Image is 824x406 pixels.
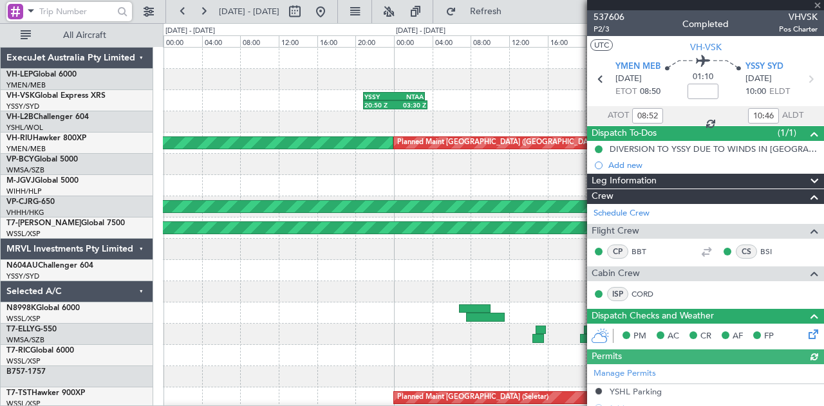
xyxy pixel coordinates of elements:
div: NTAA [394,93,424,100]
span: YMEN MEB [615,60,660,73]
span: 08:50 [640,86,660,98]
div: [DATE] - [DATE] [396,26,445,37]
span: ELDT [769,86,790,98]
a: WSSL/XSP [6,314,41,324]
div: 12:00 [509,35,548,47]
div: 20:50 Z [364,101,395,109]
span: Leg Information [592,174,657,189]
a: YSSY/SYD [6,272,39,281]
a: WSSL/XSP [6,229,41,239]
span: CR [700,330,711,343]
a: T7-[PERSON_NAME]Global 7500 [6,219,125,227]
div: CP [607,245,628,259]
div: Add new [608,160,818,171]
div: 16:00 [317,35,356,47]
span: ATOT [608,109,629,122]
a: WMSA/SZB [6,165,44,175]
div: 00:00 [164,35,202,47]
span: N8998K [6,304,36,312]
span: VH-RIU [6,134,33,142]
a: VH-L2BChallenger 604 [6,113,89,121]
span: B757-1 [6,368,32,376]
span: Dispatch To-Dos [592,126,657,141]
span: (1/1) [778,126,796,140]
span: N604AU [6,262,38,270]
a: N8998KGlobal 6000 [6,304,80,312]
span: VP-CJR [6,198,33,206]
a: Schedule Crew [594,207,650,220]
a: BSI [760,246,789,257]
div: [DATE] - [DATE] [165,26,215,37]
a: T7-TSTHawker 900XP [6,389,85,397]
div: 04:00 [202,35,241,47]
span: VH-LEP [6,71,33,78]
div: 04:00 [433,35,471,47]
a: VH-LEPGlobal 6000 [6,71,77,78]
a: VHHH/HKG [6,208,44,217]
a: VP-CJRG-650 [6,198,55,206]
span: [DATE] - [DATE] [219,6,279,17]
a: N604AUChallenger 604 [6,262,93,270]
a: YSSY/SYD [6,102,39,111]
button: Refresh [440,1,517,22]
a: T7-ELLYG-550 [6,326,57,333]
span: ETOT [615,86,637,98]
span: VP-BCY [6,156,34,163]
a: WSSL/XSP [6,356,41,366]
span: PM [633,330,646,343]
div: Planned Maint [GEOGRAPHIC_DATA] ([GEOGRAPHIC_DATA]) [397,133,600,152]
span: VH-L2B [6,113,33,121]
span: [DATE] [615,73,642,86]
div: Completed [682,17,729,31]
div: 20:00 [586,35,624,47]
span: 537606 [594,10,624,24]
span: T7-RIC [6,347,30,355]
a: VP-BCYGlobal 5000 [6,156,78,163]
span: Pos Charter [779,24,818,35]
span: VHVSK [779,10,818,24]
a: CORD [632,288,660,300]
span: AC [668,330,679,343]
span: Crew [592,189,613,204]
a: B757-1757 [6,368,46,376]
a: WIHH/HLP [6,187,42,196]
span: VH-VSK [690,41,722,54]
div: YSSY [364,93,394,100]
div: 20:00 [355,35,394,47]
span: 01:10 [693,71,713,84]
span: 10:00 [745,86,766,98]
span: AF [733,330,743,343]
a: YMEN/MEB [6,80,46,90]
input: Trip Number [39,2,113,21]
span: T7-ELLY [6,326,35,333]
span: [DATE] [745,73,772,86]
div: DIVERSION TO YSSY DUE TO WINDS IN [GEOGRAPHIC_DATA] [610,143,818,154]
div: CS [736,245,757,259]
div: 00:00 [394,35,433,47]
div: 08:00 [240,35,279,47]
a: M-JGVJGlobal 5000 [6,177,79,185]
button: All Aircraft [14,25,140,46]
span: YSSY SYD [745,60,783,73]
span: FP [764,330,774,343]
span: Dispatch Checks and Weather [592,309,714,324]
span: P2/3 [594,24,624,35]
span: Refresh [459,7,513,16]
div: 08:00 [471,35,509,47]
div: ISP [607,287,628,301]
a: BBT [632,246,660,257]
span: T7-TST [6,389,32,397]
div: 12:00 [279,35,317,47]
a: YMEN/MEB [6,144,46,154]
a: YSHL/WOL [6,123,43,133]
a: WMSA/SZB [6,335,44,345]
a: VH-VSKGlobal Express XRS [6,92,106,100]
span: ALDT [782,109,803,122]
a: T7-RICGlobal 6000 [6,347,74,355]
span: VH-VSK [6,92,35,100]
span: Flight Crew [592,224,639,239]
span: T7-[PERSON_NAME] [6,219,81,227]
button: UTC [590,39,613,51]
span: M-JGVJ [6,177,35,185]
span: All Aircraft [33,31,136,40]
